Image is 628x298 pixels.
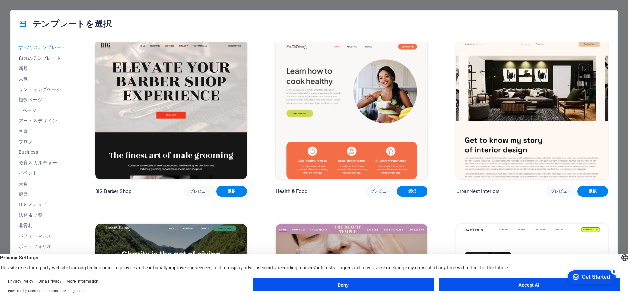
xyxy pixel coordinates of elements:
button: 美食 [19,178,66,189]
button: Business [19,147,66,157]
span: プレビュー [370,189,391,194]
div: Get Started 5 items remaining, 0% complete [5,3,53,17]
img: tab_domain_overview_orange.svg [22,39,27,44]
h4: テンプレートを選択 [19,19,112,29]
button: アート & デザイン [19,115,66,126]
div: キーワード流入 [76,39,105,44]
div: ドメイン概要 [29,39,55,44]
button: サービス [19,252,66,262]
div: 5 [48,1,55,8]
span: 人気 [19,76,66,81]
span: プレビュー [189,189,210,194]
p: BIG Barber Shop [95,188,131,195]
button: 健康 [19,189,66,199]
span: 健康 [19,191,66,197]
span: 教育 & カルチャー [19,160,66,165]
span: 選択 [583,189,603,194]
span: 空白 [19,129,66,134]
span: パフォーマンス [19,233,66,238]
span: 非営利 [19,223,66,228]
span: 自分のテンプレート [19,55,66,61]
span: 1 ページ [19,108,66,113]
div: v 4.0.25 [18,10,32,16]
button: 自分のテンプレート [19,53,66,63]
span: 法務 & 財務 [19,212,66,218]
span: IT & メディア [19,202,66,207]
span: 新規 [19,66,66,71]
div: Get Started [19,7,47,13]
button: プレビュー [365,186,396,197]
span: 選択 [402,189,422,194]
img: tab_keywords_by_traffic_grey.svg [69,39,74,44]
div: ドメイン: [DOMAIN_NAME] [17,17,76,23]
button: 空白 [19,126,66,136]
span: ポートフォリオ [19,244,66,249]
button: 選択 [577,186,608,197]
button: すべてのテンプレート [19,42,66,53]
img: logo_orange.svg [10,10,16,16]
button: 非営利 [19,220,66,231]
button: 選択 [397,186,427,197]
span: プレビュー [551,189,571,194]
button: IT & メディア [19,199,66,210]
span: イベント [19,170,66,176]
button: ポートフォリオ [19,241,66,252]
button: 法務 & 財務 [19,210,66,220]
button: 複数ページ [19,95,66,105]
img: website_grey.svg [10,17,16,23]
img: BIG Barber Shop [95,39,247,179]
button: ランディングページ [19,84,66,95]
button: プレビュー [184,186,215,197]
img: Health & Food [276,39,427,179]
button: パフォーマンス [19,231,66,241]
button: プレビュー [546,186,576,197]
span: ブログ [19,139,66,144]
span: Business [19,149,66,155]
span: 選択 [221,189,242,194]
span: アート & デザイン [19,118,66,123]
button: 教育 & カルチャー [19,157,66,168]
button: 1 ページ [19,105,66,115]
button: イベント [19,168,66,178]
button: 新規 [19,63,66,74]
span: ランディングページ [19,87,66,92]
span: 美食 [19,181,66,186]
button: ブログ [19,136,66,147]
button: 人気 [19,74,66,84]
p: UrbanNest Interiors [456,188,500,195]
button: 選択 [216,186,247,197]
span: すべてのテンプレート [19,45,66,50]
img: UrbanNest Interiors [456,39,608,179]
span: 複数ページ [19,97,66,102]
p: Health & Food [276,188,307,195]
